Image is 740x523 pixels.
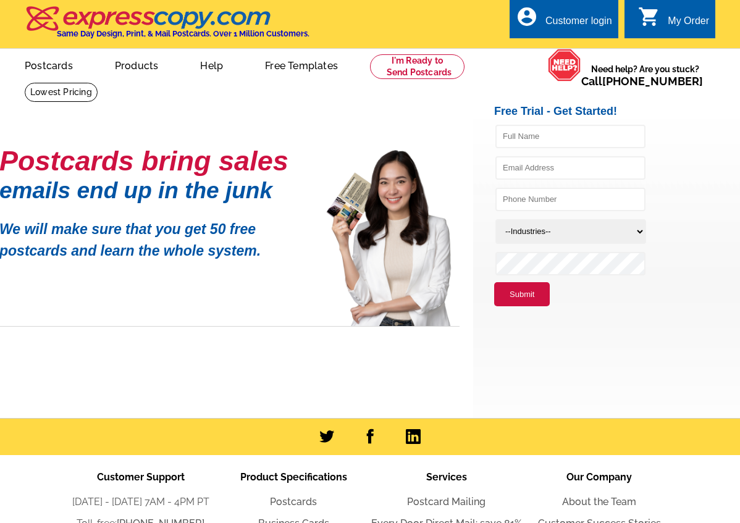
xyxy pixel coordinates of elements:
span: Need help? Are you stuck? [581,63,709,88]
a: shopping_cart My Order [638,14,709,29]
a: Free Templates [245,50,358,79]
input: Email Address [495,156,645,180]
input: Phone Number [495,188,645,211]
div: Customer login [545,15,612,33]
a: About the Team [562,496,636,508]
span: Services [426,471,467,483]
a: Postcards [270,496,317,508]
i: shopping_cart [638,6,660,28]
span: Call [581,75,703,88]
a: Same Day Design, Print, & Mail Postcards. Over 1 Million Customers. [25,15,309,38]
a: account_circle Customer login [516,14,612,29]
input: Full Name [495,125,645,148]
span: Product Specifications [240,471,347,483]
a: Postcard Mailing [407,496,486,508]
button: Submit [494,282,550,307]
li: [DATE] - [DATE] 7AM - 4PM PT [64,495,217,509]
a: Postcards [5,50,93,79]
img: help [548,49,581,82]
span: Customer Support [97,471,185,483]
a: Products [95,50,179,79]
a: Help [180,50,243,79]
span: Our Company [566,471,632,483]
i: account_circle [516,6,538,28]
div: My Order [668,15,709,33]
h4: Same Day Design, Print, & Mail Postcards. Over 1 Million Customers. [57,29,309,38]
a: [PHONE_NUMBER] [602,75,703,88]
